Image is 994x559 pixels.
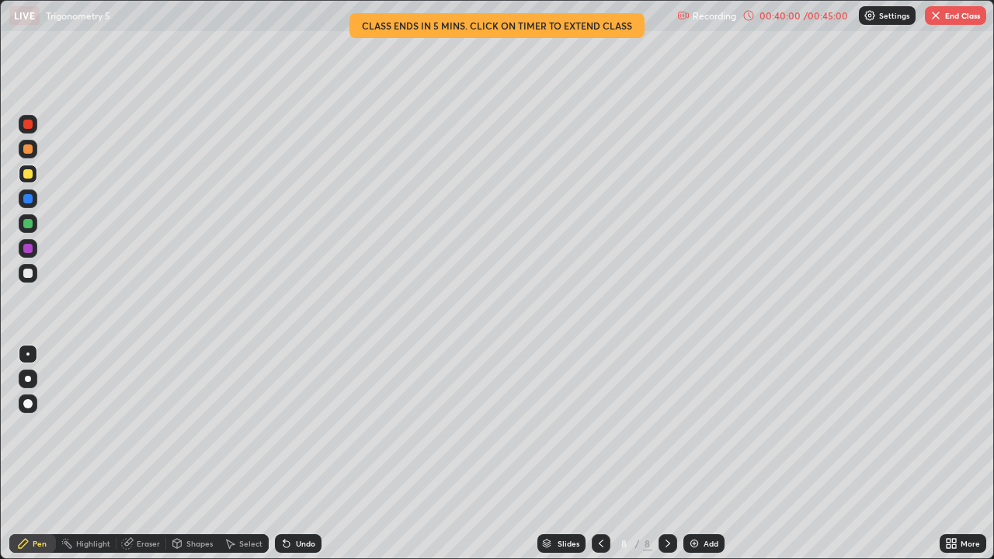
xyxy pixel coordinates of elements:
[688,537,700,550] img: add-slide-button
[925,6,986,25] button: End Class
[76,540,110,547] div: Highlight
[186,540,213,547] div: Shapes
[801,11,850,20] div: / 00:45:00
[239,540,262,547] div: Select
[137,540,160,547] div: Eraser
[864,9,876,22] img: class-settings-icons
[14,9,35,22] p: LIVE
[33,540,47,547] div: Pen
[296,540,315,547] div: Undo
[643,536,652,550] div: 8
[704,540,718,547] div: Add
[879,12,909,19] p: Settings
[558,540,579,547] div: Slides
[617,539,632,548] div: 8
[46,9,110,22] p: Trigonometry 5
[758,11,801,20] div: 00:40:00
[693,10,736,22] p: Recording
[930,9,942,22] img: end-class-cross
[635,539,640,548] div: /
[677,9,690,22] img: recording.375f2c34.svg
[961,540,980,547] div: More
